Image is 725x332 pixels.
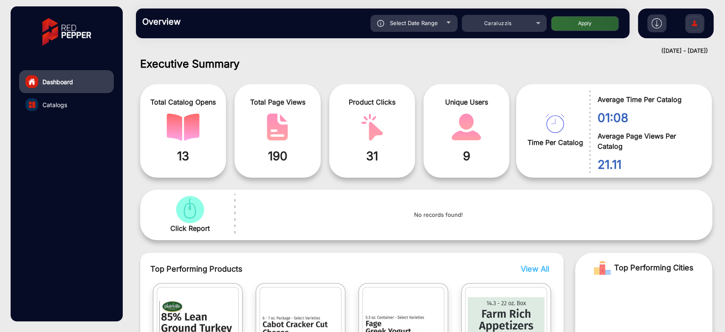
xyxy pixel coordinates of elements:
span: 01:08 [597,109,699,127]
span: 9 [430,147,503,165]
img: catalog [355,114,389,141]
span: Select Date Range [390,20,438,26]
button: Apply [551,16,619,31]
a: Catalogs [19,93,114,116]
span: View All [521,264,549,273]
span: Click Report [170,223,210,233]
span: Catalogs [42,100,67,109]
span: 13 [147,147,220,165]
img: home [28,78,36,85]
span: 31 [336,147,409,165]
img: Rank image [594,259,611,276]
span: Average Time Per Catalog [597,94,699,105]
p: No records found! [250,211,627,219]
span: Unique Users [430,97,503,107]
span: Top Performing Products [150,263,457,275]
img: Sign%20Up.svg [686,10,703,40]
img: catalog [261,114,294,141]
div: ([DATE] - [DATE]) [127,47,708,55]
img: icon [377,20,384,27]
img: catalog [545,114,564,133]
span: Top Performing Cities [614,259,694,276]
img: catalog [29,102,35,108]
span: Average Page Views Per Catalog [597,131,699,151]
a: Dashboard [19,70,114,93]
span: 190 [241,147,314,165]
span: Caraluzzis [484,20,512,26]
span: Product Clicks [336,97,409,107]
img: catalog [166,114,200,141]
span: Total Catalog Opens [147,97,220,107]
img: vmg-logo [36,11,97,53]
img: catalog [450,114,483,141]
button: View All [519,263,547,275]
span: 21.11 [597,156,699,173]
img: catalog [173,196,206,223]
h1: Executive Summary [140,57,712,70]
img: h2download.svg [652,18,662,28]
h3: Overview [142,17,261,27]
span: Total Page Views [241,97,314,107]
span: Dashboard [42,77,73,86]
